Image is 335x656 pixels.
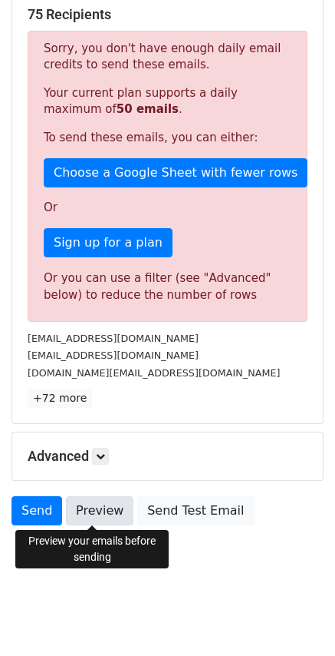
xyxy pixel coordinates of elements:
small: [EMAIL_ADDRESS][DOMAIN_NAME] [28,350,199,361]
small: [EMAIL_ADDRESS][DOMAIN_NAME] [28,333,199,344]
strong: 50 emails [117,102,179,116]
iframe: Chat Widget [258,582,335,656]
a: Send Test Email [137,496,254,525]
h5: 75 Recipients [28,6,307,23]
a: Preview [66,496,133,525]
p: To send these emails, you can either: [44,130,291,146]
a: Choose a Google Sheet with fewer rows [44,158,307,187]
a: Send [11,496,62,525]
p: Your current plan supports a daily maximum of . [44,85,291,118]
div: Preview your emails before sending [15,530,169,568]
small: [DOMAIN_NAME][EMAIL_ADDRESS][DOMAIN_NAME] [28,367,280,379]
div: Or you can use a filter (see "Advanced" below) to reduce the number of rows [44,270,291,304]
a: +72 more [28,389,92,408]
p: Sorry, you don't have enough daily email credits to send these emails. [44,41,291,73]
h5: Advanced [28,448,307,465]
a: Sign up for a plan [44,228,172,257]
p: Or [44,200,291,216]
